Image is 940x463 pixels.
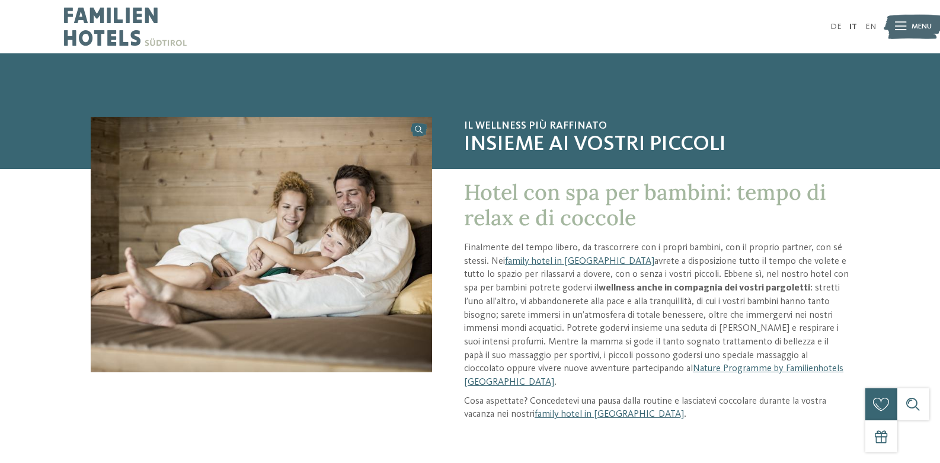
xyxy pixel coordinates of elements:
[505,257,654,266] a: family hotel in [GEOGRAPHIC_DATA]
[599,283,810,293] strong: wellness anche in compagnia dei vostri pargoletti
[912,21,932,32] span: Menu
[464,241,849,389] p: Finalmente del tempo libero, da trascorrere con i propri bambini, con il proprio partner, con sé ...
[849,23,857,31] a: IT
[464,395,849,422] p: Cosa aspettate? Concedetevi una pausa dalla routine e lasciatevi coccolare durante la vostra vaca...
[464,178,826,231] span: Hotel con spa per bambini: tempo di relax e di coccole
[464,132,849,158] span: insieme ai vostri piccoli
[464,120,849,133] span: Il wellness più raffinato
[830,23,842,31] a: DE
[91,117,432,372] img: Hotel con spa per bambini: è tempo di coccole!
[865,23,876,31] a: EN
[535,410,684,419] a: family hotel in [GEOGRAPHIC_DATA]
